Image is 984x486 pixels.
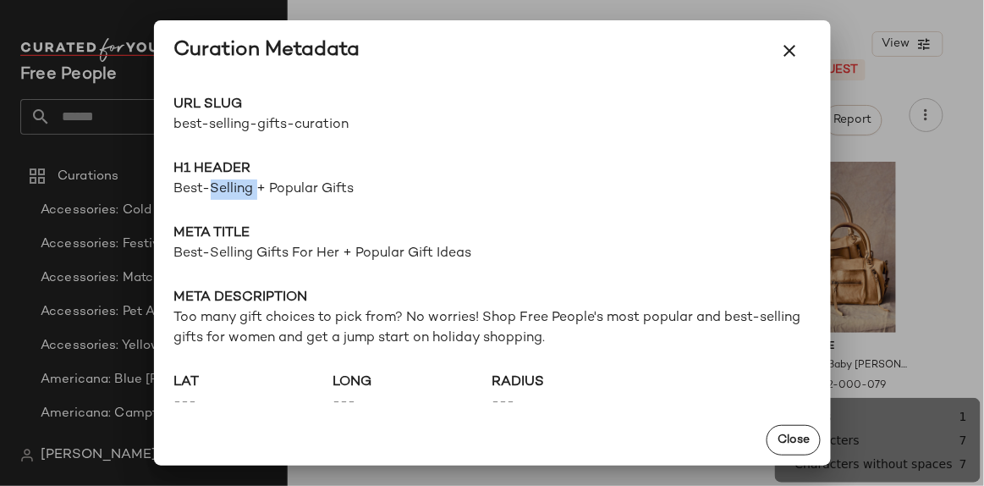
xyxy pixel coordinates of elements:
[174,373,333,393] span: lat
[174,37,360,64] div: Curation Metadata
[174,308,811,349] span: Too many gift choices to pick from? No worries! Shop Free People's most popular and best-selling ...
[333,373,492,393] span: long
[174,95,492,115] span: URL Slug
[174,179,811,200] span: Best-Selling + Popular Gifts
[174,393,333,413] span: ---
[174,244,811,264] span: Best-Selling Gifts For Her + Popular Gift Ideas
[767,425,821,456] button: Close
[492,373,651,393] span: radius
[174,288,811,308] span: Meta description
[777,434,810,447] span: Close
[174,115,492,135] span: best-selling-gifts-curation
[174,159,811,179] span: H1 Header
[333,393,492,413] span: ---
[174,224,811,244] span: Meta title
[492,393,651,413] span: ---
